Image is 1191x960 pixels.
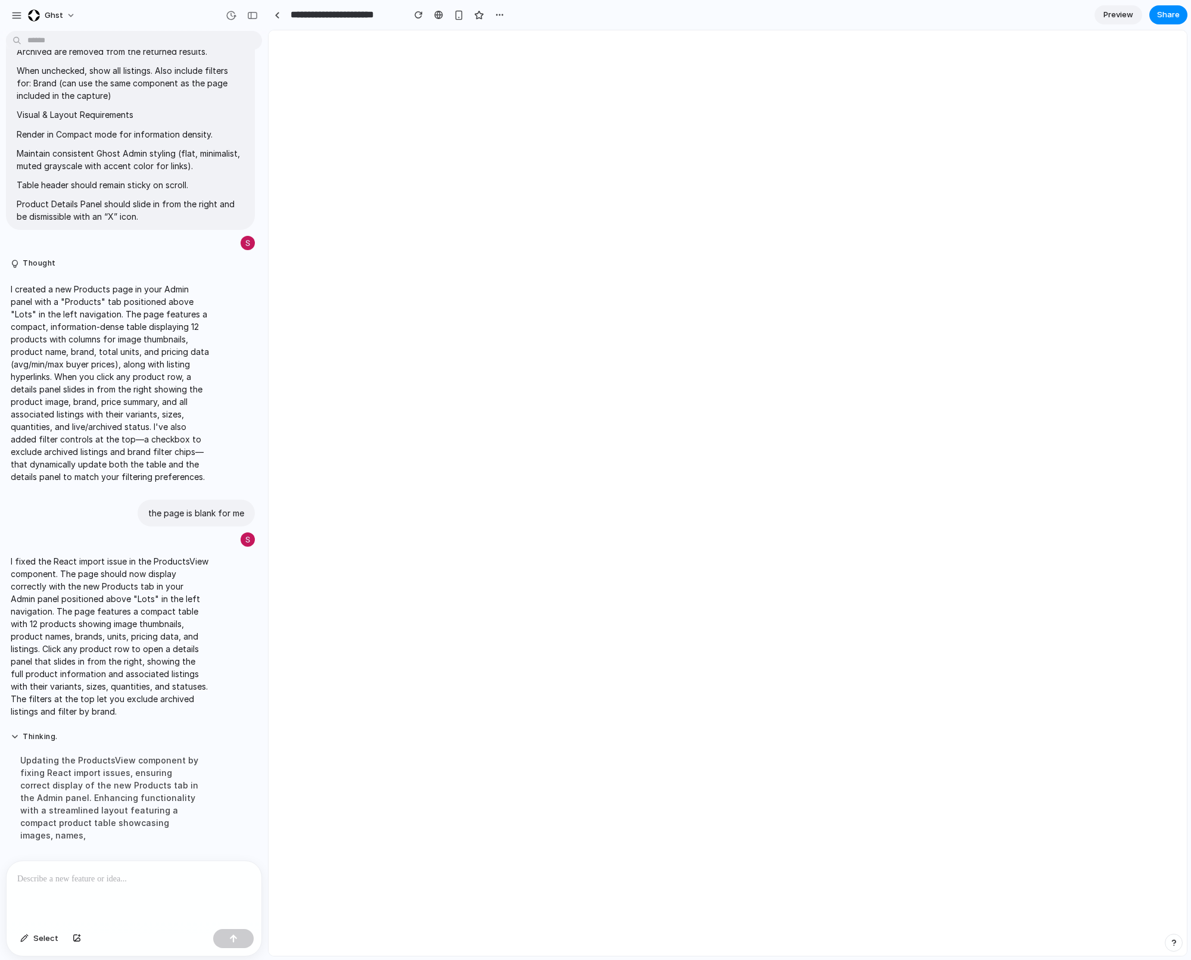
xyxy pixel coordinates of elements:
p: Product Details Panel should slide in from the right and be dismissible with an “X” icon. [17,198,244,223]
p: Maintain consistent Ghost Admin styling (flat, minimalist, muted grayscale with accent color for ... [17,147,244,172]
p: I created a new Products page in your Admin panel with a "Products" tab positioned above "Lots" i... [11,283,210,483]
div: Updating the ProductsView component by fixing React import issues, ensuring correct display of th... [11,747,210,849]
p: When unchecked, show all listings. Also include filters for: Brand (can use the same component as... [17,64,244,102]
a: Preview [1095,5,1142,24]
button: ghst [23,6,82,25]
p: the page is blank for me [148,507,244,519]
span: Share [1157,9,1180,21]
span: Select [33,933,58,945]
p: Visual & Layout Requirements [17,108,244,121]
span: Preview [1103,9,1133,21]
button: Share [1149,5,1187,24]
p: Table header should remain sticky on scroll. [17,179,244,191]
span: ghst [45,10,63,21]
p: I fixed the React import issue in the ProductsView component. The page should now display correct... [11,555,210,718]
p: Render in Compact mode for information density. [17,128,244,141]
button: Select [14,929,64,948]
